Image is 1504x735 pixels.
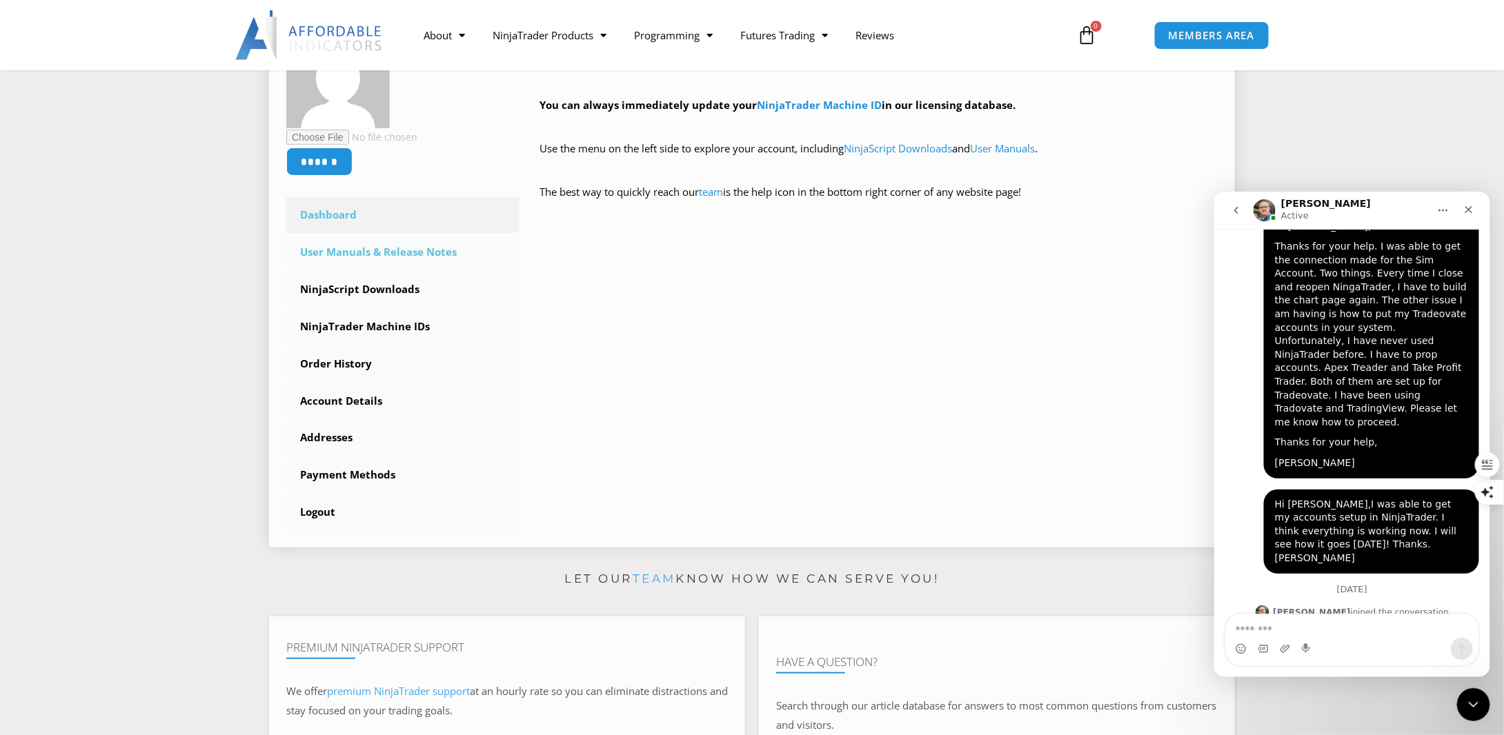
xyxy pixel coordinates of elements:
a: Addresses [286,420,520,456]
a: team [700,185,724,199]
a: About [410,19,479,51]
a: NinjaTrader Machine ID [758,98,882,112]
h4: Premium NinjaTrader Support [286,641,728,654]
a: 0 [1057,15,1118,55]
span: at an hourly rate so you can eliminate distractions and stay focused on your trading goals. [286,684,728,717]
span: We offer [286,684,327,698]
span: 0 [1091,21,1102,32]
h4: Have A Question? [776,655,1218,669]
a: NinjaScript Downloads [844,141,953,155]
p: Let our know how we can serve you! [269,568,1235,590]
iframe: To enrich screen reader interactions, please activate Accessibility in Grammarly extension settings [1214,192,1490,677]
a: Account Details [286,383,520,419]
p: Search through our article database for answers to most common questions from customers and visit... [776,696,1218,735]
a: premium NinjaTrader support [327,684,470,698]
img: LogoAI | Affordable Indicators – NinjaTrader [235,10,384,60]
span: MEMBERS AREA [1169,30,1255,41]
a: NinjaTrader Machine IDs [286,309,520,345]
nav: Account pages [286,197,520,530]
a: NinjaScript Downloads [286,272,520,308]
a: Futures Trading [726,19,842,51]
nav: Menu [410,19,1061,51]
a: Order History [286,346,520,382]
strong: You can always immediately update your in our licensing database. [540,98,1016,112]
a: Reviews [842,19,908,51]
img: a3dcfe464c1e317232f9c6edf62711f1b93a3b3d299e5fba6250e9a37ba151ba [286,25,390,128]
p: Use the menu on the left side to explore your account, including and . [540,139,1218,178]
a: Logout [286,494,520,530]
p: The best way to quickly reach our is the help icon in the bottom right corner of any website page! [540,183,1218,221]
a: NinjaTrader Products [479,19,620,51]
div: Hey ! Welcome to the Members Area. Thank you for being a valuable customer! [540,30,1218,221]
a: Dashboard [286,197,520,233]
a: User Manuals [971,141,1036,155]
a: Payment Methods [286,457,520,493]
a: Programming [620,19,726,51]
a: MEMBERS AREA [1154,21,1269,50]
a: User Manuals & Release Notes [286,234,520,270]
a: team [633,572,676,585]
iframe: Intercom live chat [1457,688,1490,721]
